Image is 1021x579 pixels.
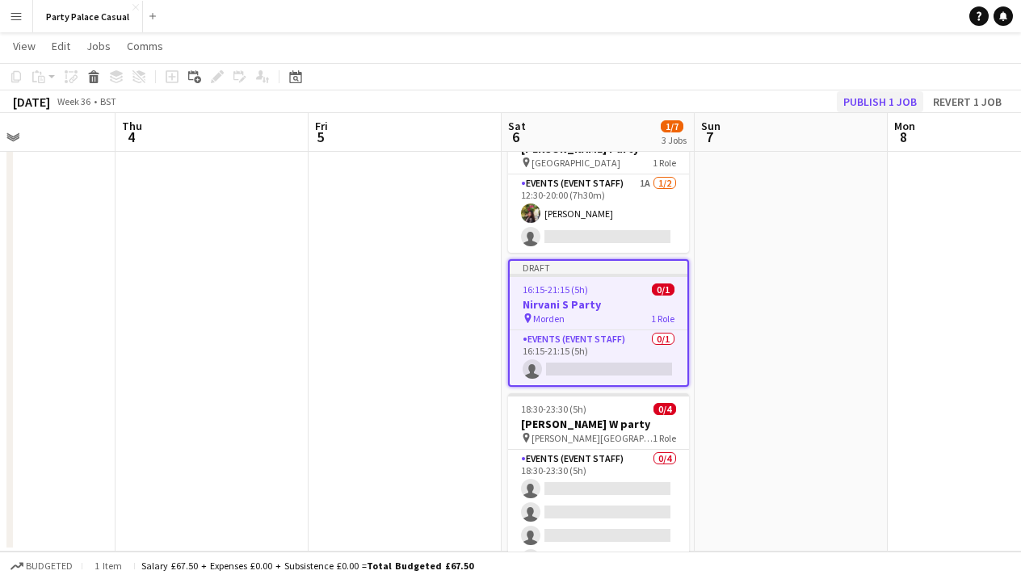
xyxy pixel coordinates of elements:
[653,432,676,444] span: 1 Role
[506,128,526,146] span: 6
[532,432,653,444] span: [PERSON_NAME][GEOGRAPHIC_DATA]
[45,36,77,57] a: Edit
[894,119,915,133] span: Mon
[837,91,923,112] button: Publish 1 job
[532,157,620,169] span: [GEOGRAPHIC_DATA]
[52,39,70,53] span: Edit
[652,283,674,296] span: 0/1
[653,157,676,169] span: 1 Role
[6,36,42,57] a: View
[120,36,170,57] a: Comms
[13,94,50,110] div: [DATE]
[367,560,473,572] span: Total Budgeted £67.50
[508,450,689,575] app-card-role: Events (Event Staff)0/418:30-23:30 (5h)
[313,128,328,146] span: 5
[533,313,565,325] span: Morden
[653,403,676,415] span: 0/4
[26,560,73,572] span: Budgeted
[699,128,721,146] span: 7
[89,560,128,572] span: 1 item
[661,120,683,132] span: 1/7
[510,261,687,274] div: Draft
[508,259,689,387] app-job-card: Draft16:15-21:15 (5h)0/1Nirvani S Party Morden1 RoleEvents (Event Staff)0/116:15-21:15 (5h)
[701,119,721,133] span: Sun
[127,39,163,53] span: Comms
[523,283,588,296] span: 16:15-21:15 (5h)
[508,174,689,253] app-card-role: Events (Event Staff)1A1/212:30-20:00 (7h30m)[PERSON_NAME]
[508,417,689,431] h3: [PERSON_NAME] W party
[510,330,687,385] app-card-role: Events (Event Staff)0/116:15-21:15 (5h)
[508,393,689,575] app-job-card: 18:30-23:30 (5h)0/4[PERSON_NAME] W party [PERSON_NAME][GEOGRAPHIC_DATA]1 RoleEvents (Event Staff)...
[53,95,94,107] span: Week 36
[662,134,687,146] div: 3 Jobs
[141,560,473,572] div: Salary £67.50 + Expenses £0.00 + Subsistence £0.00 =
[926,91,1008,112] button: Revert 1 job
[8,557,75,575] button: Budgeted
[86,39,111,53] span: Jobs
[651,313,674,325] span: 1 Role
[80,36,117,57] a: Jobs
[122,119,142,133] span: Thu
[508,118,689,253] app-job-card: 12:30-20:00 (7h30m)1/2[PERSON_NAME] Party [GEOGRAPHIC_DATA]1 RoleEvents (Event Staff)1A1/212:30-2...
[510,297,687,312] h3: Nirvani S Party
[13,39,36,53] span: View
[33,1,143,32] button: Party Palace Casual
[521,403,586,415] span: 18:30-23:30 (5h)
[508,119,526,133] span: Sat
[892,128,915,146] span: 8
[100,95,116,107] div: BST
[120,128,142,146] span: 4
[315,119,328,133] span: Fri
